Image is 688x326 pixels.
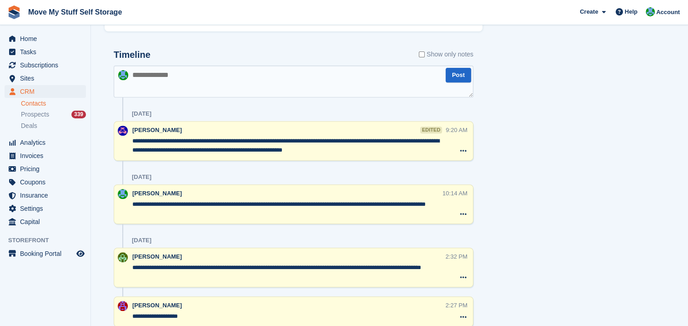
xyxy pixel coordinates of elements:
a: menu [5,72,86,85]
a: menu [5,189,86,202]
div: 9:20 AM [446,126,467,134]
a: menu [5,163,86,175]
a: menu [5,85,86,98]
img: stora-icon-8386f47178a22dfd0bd8f6a31ec36ba5ce8667c1dd55bd0f319d3a0aa187defe.svg [7,5,21,19]
span: Invoices [20,149,75,162]
span: Prospects [21,110,49,119]
span: [PERSON_NAME] [132,253,182,260]
span: Subscriptions [20,59,75,71]
span: Settings [20,202,75,215]
span: Account [656,8,680,17]
span: CRM [20,85,75,98]
span: Coupons [20,176,75,188]
a: menu [5,136,86,149]
div: edited [420,127,442,133]
div: 10:14 AM [442,189,467,198]
div: [DATE] [132,173,151,181]
a: Preview store [75,248,86,259]
span: [PERSON_NAME] [132,190,182,197]
span: [PERSON_NAME] [132,127,182,133]
button: Post [446,68,471,83]
h2: Timeline [114,50,151,60]
span: Pricing [20,163,75,175]
a: menu [5,59,86,71]
a: menu [5,149,86,162]
img: Dan [118,70,128,80]
div: 2:27 PM [446,301,467,310]
div: [DATE] [132,237,151,244]
div: 2:32 PM [446,252,467,261]
span: [PERSON_NAME] [132,302,182,309]
a: menu [5,202,86,215]
img: Dan [646,7,655,16]
img: Dan [118,189,128,199]
a: menu [5,46,86,58]
a: Contacts [21,99,86,108]
a: menu [5,176,86,188]
a: Move My Stuff Self Storage [25,5,126,20]
span: Tasks [20,46,75,58]
a: Deals [21,121,86,131]
a: menu [5,247,86,260]
span: Help [625,7,638,16]
span: Storefront [8,236,90,245]
span: Create [580,7,598,16]
span: Booking Portal [20,247,75,260]
div: [DATE] [132,110,151,117]
a: menu [5,32,86,45]
label: Show only notes [419,50,473,59]
span: Sites [20,72,75,85]
div: 339 [71,111,86,118]
a: Prospects 339 [21,110,86,119]
span: Analytics [20,136,75,149]
a: menu [5,215,86,228]
span: Deals [21,122,37,130]
span: Capital [20,215,75,228]
img: Joel Booth [118,252,128,262]
img: Carrie Machin [118,301,128,311]
input: Show only notes [419,50,425,59]
span: Insurance [20,189,75,202]
span: Home [20,32,75,45]
img: Jade Whetnall [118,126,128,136]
